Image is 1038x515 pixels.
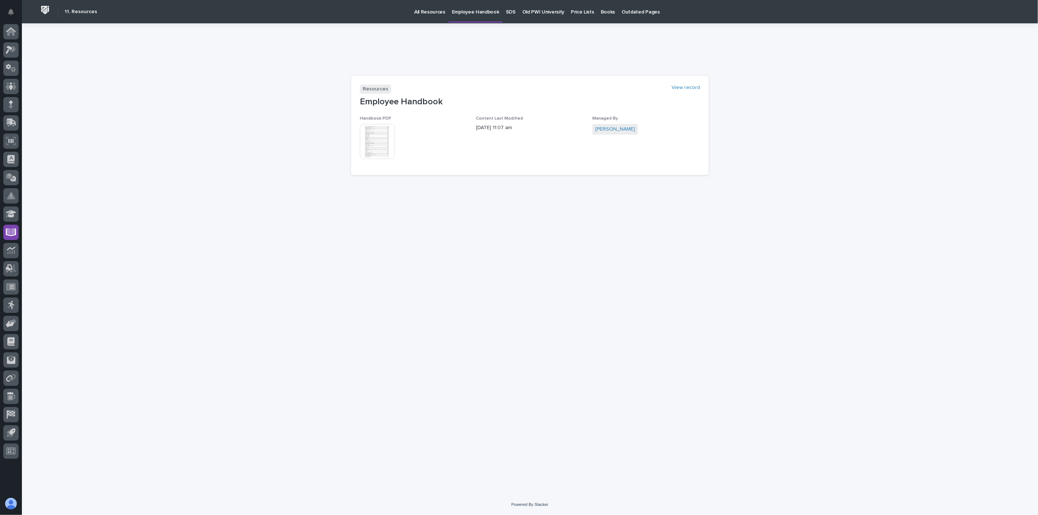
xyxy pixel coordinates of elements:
[592,116,618,121] span: Managed By
[65,9,97,15] h2: 11. Resources
[9,9,19,20] div: Notifications
[360,85,391,94] p: Resources
[476,124,584,132] p: [DATE] 11:07 am
[595,125,635,133] a: [PERSON_NAME]
[360,97,700,107] p: Employee Handbook
[3,4,19,20] button: Notifications
[360,116,391,121] span: Handbook PDF
[476,116,523,121] span: Content Last Modified
[38,3,52,17] img: Workspace Logo
[511,502,548,507] a: Powered By Stacker
[672,85,700,91] a: View record
[3,496,19,511] button: users-avatar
